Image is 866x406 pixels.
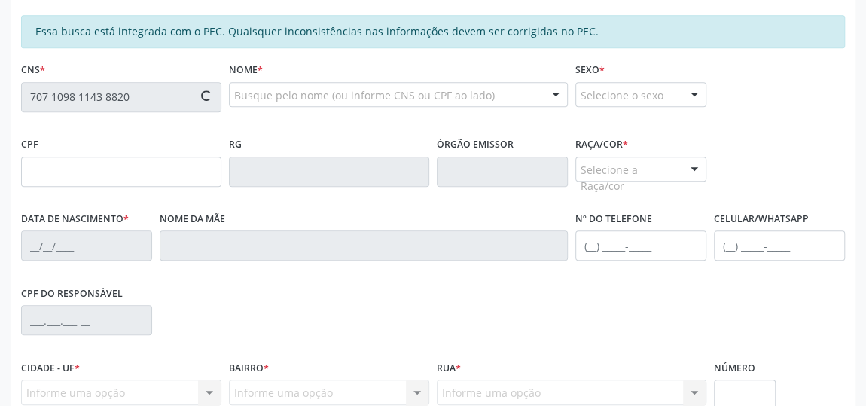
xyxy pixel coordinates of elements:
[581,162,675,194] span: Selecione a Raça/cor
[229,59,263,82] label: Nome
[714,208,809,231] label: Celular/WhatsApp
[229,133,242,157] label: RG
[160,208,225,231] label: Nome da mãe
[21,230,152,261] input: __/__/____
[575,230,706,261] input: (__) _____-_____
[21,282,123,305] label: CPF do responsável
[229,356,269,380] label: Bairro
[714,230,845,261] input: (__) _____-_____
[234,87,495,103] span: Busque pelo nome (ou informe CNS ou CPF ao lado)
[437,133,514,157] label: Órgão emissor
[714,356,755,380] label: Número
[575,59,605,82] label: Sexo
[575,133,628,157] label: Raça/cor
[575,208,652,231] label: Nº do Telefone
[21,305,152,335] input: ___.___.___-__
[21,208,129,231] label: Data de nascimento
[581,87,663,103] span: Selecione o sexo
[21,59,45,82] label: CNS
[21,133,38,157] label: CPF
[21,15,845,48] div: Essa busca está integrada com o PEC. Quaisquer inconsistências nas informações devem ser corrigid...
[437,356,461,380] label: Rua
